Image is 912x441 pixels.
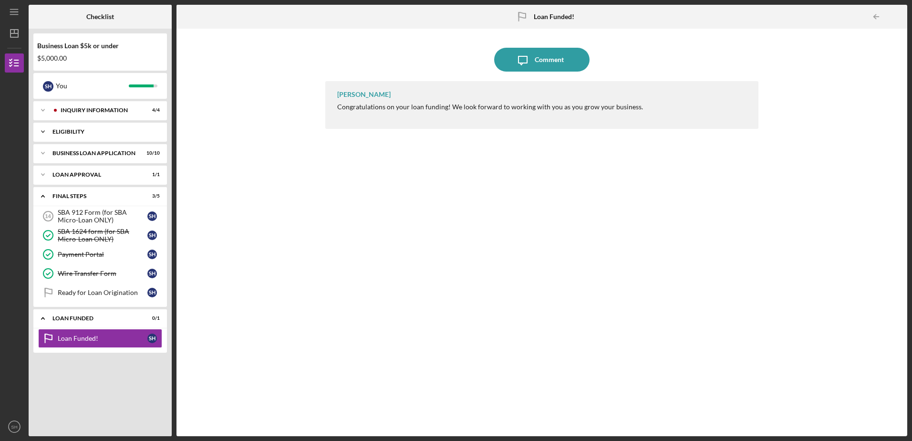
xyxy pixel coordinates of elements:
div: 10 / 10 [143,150,160,156]
div: Congratulations on your loan funding! We look forward to working with you as you grow your business. [337,103,643,111]
a: 14SBA 912 Form (for SBA Micro-Loan ONLY)SH [38,207,162,226]
div: SBA 912 Form (for SBA Micro-Loan ONLY) [58,209,147,224]
div: BUSINESS LOAN APPLICATION [52,150,136,156]
div: Loan Funded! [58,335,147,342]
div: 4 / 4 [143,107,160,113]
div: Eligibility [52,129,155,135]
a: Ready for Loan OriginationSH [38,283,162,302]
div: Final Steps [52,193,136,199]
div: S H [147,250,157,259]
div: S H [147,334,157,343]
div: Business Loan $5k or under [37,42,163,50]
tspan: 14 [45,213,51,219]
div: S H [43,81,53,92]
a: Wire Transfer FormSH [38,264,162,283]
div: SBA 1624 form (for SBA Micro-Loan ONLY) [58,228,147,243]
div: S H [147,211,157,221]
div: [PERSON_NAME] [337,91,391,98]
div: Comment [535,48,564,72]
div: $5,000.00 [37,54,163,62]
button: Comment [494,48,590,72]
div: Loan Approval [52,172,136,178]
a: Payment PortalSH [38,245,162,264]
div: You [56,78,129,94]
div: S H [147,269,157,278]
a: SBA 1624 form (for SBA Micro-Loan ONLY)SH [38,226,162,245]
div: Payment Portal [58,251,147,258]
div: S H [147,288,157,297]
div: INQUIRY INFORMATION [61,107,136,113]
text: SH [11,424,17,430]
div: 3 / 5 [143,193,160,199]
div: S H [147,231,157,240]
div: 0 / 1 [143,315,160,321]
div: LOAN FUNDED [52,315,136,321]
button: SH [5,417,24,436]
div: Ready for Loan Origination [58,289,147,296]
b: Loan Funded! [534,13,574,21]
a: Loan Funded!SH [38,329,162,348]
div: 1 / 1 [143,172,160,178]
div: Wire Transfer Form [58,270,147,277]
b: Checklist [86,13,114,21]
